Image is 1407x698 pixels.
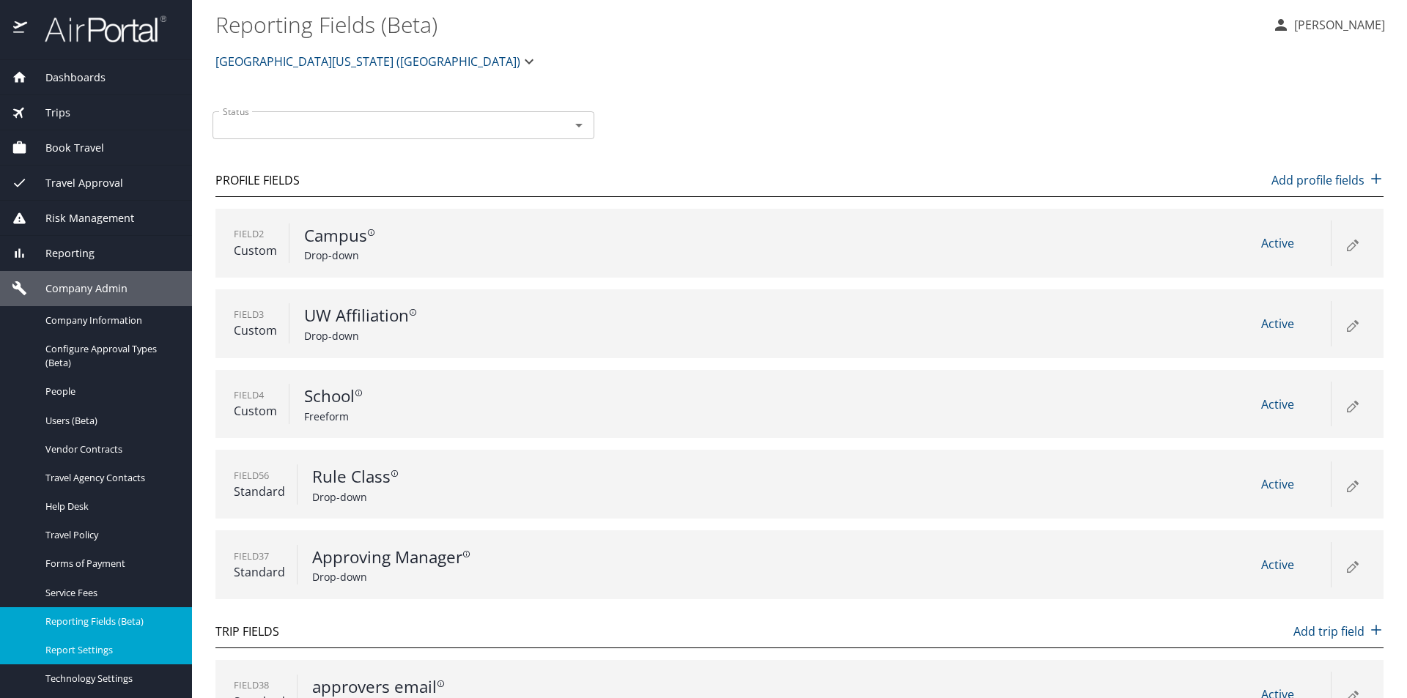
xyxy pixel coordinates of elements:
img: add icon [1369,623,1384,637]
span: Vendor Contracts [45,442,174,456]
p: Custom [234,322,277,339]
p: Approving Manager [312,545,594,570]
p: Custom [234,242,277,259]
svg: For guest use planners info. [355,389,363,397]
span: People [45,385,174,398]
span: Company Information [45,313,174,327]
p: Custom [234,402,277,420]
button: [GEOGRAPHIC_DATA][US_STATE] ([GEOGRAPHIC_DATA]) [210,47,544,76]
p: [PERSON_NAME] [1290,16,1385,34]
p: Drop-down [312,569,594,584]
button: Open [569,115,589,135]
svg: For guest planners info [367,229,375,237]
p: Field 37 [234,549,285,563]
p: Standard [234,563,285,581]
p: Field 2 [234,227,277,241]
p: Add trip field [1293,623,1384,640]
span: Active [1261,557,1294,573]
p: Profile Fields [215,171,300,189]
span: Service Fees [45,586,174,600]
svg: Required for the Default Travel Class Approvals. For guest use planners info. [437,680,445,688]
span: Reporting Fields (Beta) [45,615,174,628]
svg: For guest use planners info. [391,469,399,478]
span: Active [1261,235,1294,251]
span: Trips [27,105,70,121]
p: Field 3 [234,308,277,322]
p: Rule Class [312,464,594,489]
svg: For guest use planners info. [462,550,470,558]
p: Drop-down [304,328,586,344]
span: Technology Settings [45,672,174,686]
button: [PERSON_NAME] [1266,12,1391,38]
p: Freeform [304,409,586,424]
p: Trip Fields [215,623,279,640]
span: Active [1261,476,1294,492]
span: Risk Management [27,210,134,226]
span: Users (Beta) [45,414,174,428]
span: Configure Approval Types (Beta) [45,342,174,370]
h1: Reporting Fields (Beta) [215,1,1260,47]
span: Active [1261,316,1294,332]
svg: For guest use planners info [409,308,417,316]
span: Dashboards [27,70,106,86]
span: Travel Approval [27,175,123,191]
span: Active [1261,396,1294,412]
p: Drop-down [312,489,594,505]
p: Campus [304,223,586,248]
span: Travel Agency Contacts [45,471,174,485]
span: Report Settings [45,643,174,657]
p: Field 4 [234,388,277,402]
img: add icon [1369,171,1384,186]
span: [GEOGRAPHIC_DATA][US_STATE] ([GEOGRAPHIC_DATA]) [215,51,520,72]
span: Reporting [27,245,95,261]
img: icon-airportal.png [13,15,29,43]
p: Standard [234,483,285,500]
p: UW Affiliation [304,303,586,328]
p: Field 56 [234,469,285,483]
span: Travel Policy [45,528,174,542]
p: Add profile fields [1271,171,1384,189]
span: Forms of Payment [45,557,174,571]
p: Drop-down [304,248,586,263]
span: Company Admin [27,281,128,297]
span: Help Desk [45,500,174,513]
p: School [304,384,586,409]
p: Field 38 [234,678,285,692]
span: Book Travel [27,140,104,156]
img: airportal-logo.png [29,15,166,43]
